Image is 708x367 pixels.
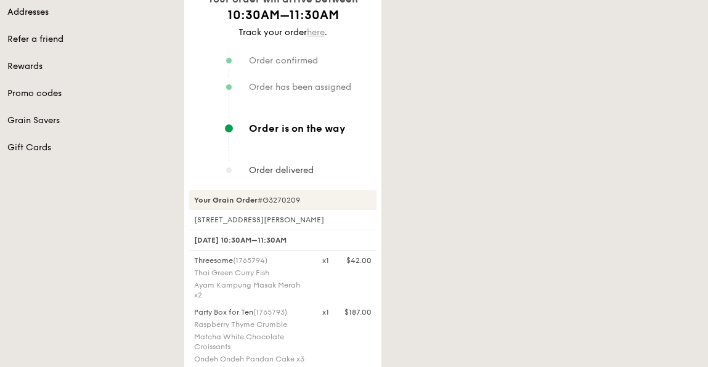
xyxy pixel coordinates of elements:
a: Rewards [7,60,169,73]
span: (1765794) [233,256,267,265]
div: [STREET_ADDRESS][PERSON_NAME] [189,215,376,225]
div: Party Box for Ten [194,307,307,317]
div: Thai Green Curry Fish [194,268,307,278]
a: Gift Cards [7,142,169,154]
div: x1 [322,307,329,317]
div: Ayam Kampung Masak Merah x2 [194,280,307,300]
div: x1 [322,256,329,265]
div: Raspberry Thyme Crumble [194,320,307,329]
a: Addresses [7,6,169,18]
a: Refer a friend [7,33,169,46]
h1: 10:30AM–11:30AM [189,7,376,24]
div: Ondeh Ondeh Pandan Cake x3 [194,354,307,364]
a: here [307,27,325,38]
div: $42.00 [346,256,372,265]
div: Matcha White Chocolate Croissants [194,332,307,352]
a: Grain Savers [7,115,169,127]
div: [DATE] 10:30AM–11:30AM [189,230,376,251]
span: Order is on the way [249,123,346,134]
div: Track your order . [189,26,376,39]
div: Threesome [194,256,307,265]
span: (1765793) [253,308,287,317]
span: Order delivered [249,165,314,175]
div: $187.00 [344,307,372,317]
span: Order confirmed [249,55,318,66]
a: Promo codes [7,87,169,100]
strong: Your Grain Order [194,196,258,204]
div: #G3270209 [189,190,376,210]
span: Order has been assigned [249,82,351,92]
